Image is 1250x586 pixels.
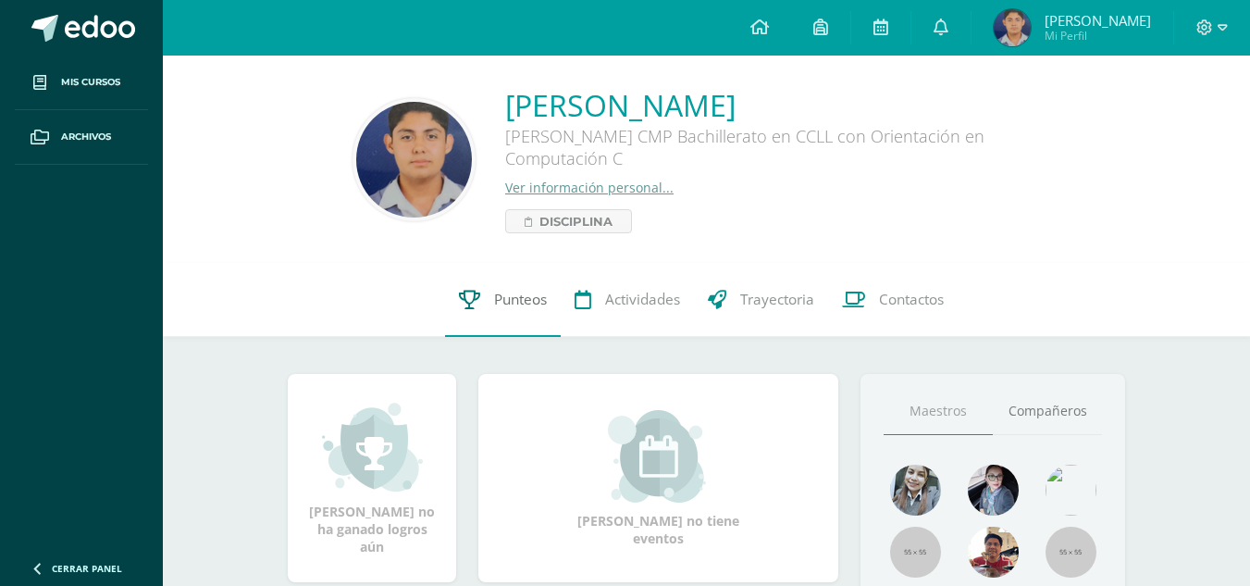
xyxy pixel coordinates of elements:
[884,388,993,435] a: Maestros
[566,410,751,547] div: [PERSON_NAME] no tiene eventos
[694,263,828,337] a: Trayectoria
[1046,527,1096,578] img: 55x55
[890,527,941,578] img: 55x55
[879,290,944,309] span: Contactos
[322,401,423,493] img: achievement_small.png
[1045,11,1151,30] span: [PERSON_NAME]
[306,401,438,555] div: [PERSON_NAME] no ha ganado logros aún
[494,290,547,309] span: Punteos
[968,527,1019,578] img: 11152eb22ca3048aebc25a5ecf6973a7.png
[561,263,694,337] a: Actividades
[539,210,613,232] span: Disciplina
[52,562,122,575] span: Cerrar panel
[505,85,1060,125] a: [PERSON_NAME]
[445,263,561,337] a: Punteos
[505,125,1060,179] div: [PERSON_NAME] CMP Bachillerato en CCLL con Orientación en Computación C
[740,290,814,309] span: Trayectoria
[968,465,1019,516] img: b8baad08a0802a54ee139394226d2cf3.png
[994,9,1031,46] img: 04ad1a66cd7e658e3e15769894bcf075.png
[15,110,148,165] a: Archivos
[356,102,472,218] img: e46283b35d0fee5697a4005045037136.png
[890,465,941,516] img: 45bd7986b8947ad7e5894cbc9b781108.png
[15,56,148,110] a: Mis cursos
[993,388,1102,435] a: Compañeros
[61,130,111,144] span: Archivos
[505,209,632,233] a: Disciplina
[1046,465,1096,516] img: c25c8a4a46aeab7e345bf0f34826bacf.png
[828,263,958,337] a: Contactos
[1045,28,1151,44] span: Mi Perfil
[608,410,709,503] img: event_small.png
[605,290,680,309] span: Actividades
[61,75,120,90] span: Mis cursos
[505,179,674,196] a: Ver información personal...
